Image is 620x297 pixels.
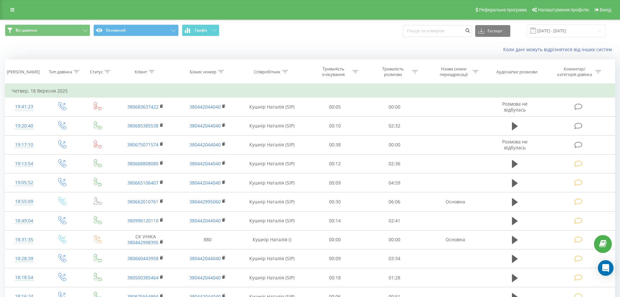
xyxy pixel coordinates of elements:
td: 00:30 [305,192,365,211]
a: 380442998395 [127,239,158,245]
td: Основна [424,230,486,249]
div: Коментар/категорія дзвінка [556,66,594,77]
div: Бізнес номер [190,69,216,75]
td: 00:09 [305,249,365,268]
div: 18:28:39 [12,252,37,265]
div: Співробітник [254,69,281,75]
td: 00:18 [305,268,365,287]
span: Всі дзвінки [16,28,37,33]
a: 380442995060 [189,199,221,205]
a: 380668808080 [127,160,158,167]
div: Аудіозапис розмови [496,69,537,75]
input: Пошук за номером [403,25,472,37]
div: 18:31:35 [12,233,37,246]
a: 380442044040 [189,160,221,167]
div: 19:41:23 [12,100,37,113]
a: 380442044040 [189,275,221,281]
td: 00:00 [365,97,424,116]
div: 19:17:10 [12,139,37,151]
div: Назва схеми переадресації [436,66,471,77]
a: 380662010761 [127,199,158,205]
button: Графік [182,24,219,36]
td: Кушнір Наталія (SIP) [239,154,305,173]
td: 00:10 [305,116,365,135]
div: Тривалість очікування [316,66,351,77]
td: 01:28 [365,268,424,287]
div: [PERSON_NAME] [7,69,40,75]
td: 00:00 [365,135,424,154]
a: 380442044040 [189,123,221,129]
td: Кушнір Наталія (SIP) [239,192,305,211]
a: 380442044040 [189,217,221,224]
td: Кушнір Наталія () [239,230,305,249]
a: Коли дані можуть відрізнятися вiд інших систем [503,46,615,52]
td: 00:12 [305,154,365,173]
td: 06:06 [365,192,424,211]
td: Кушнір Наталія (SIP) [239,116,305,135]
a: 380442044040 [189,104,221,110]
td: 03:34 [365,249,424,268]
a: 380442044040 [189,180,221,186]
div: Тип дзвінка [49,69,72,75]
a: 380996120110 [127,217,158,224]
td: 880 [176,230,238,249]
td: 00:14 [305,211,365,230]
td: 02:36 [365,154,424,173]
td: 00:00 [305,230,365,249]
td: Кушнір Наталія (SIP) [239,97,305,116]
td: 02:41 [365,211,424,230]
td: Кушнір Наталія (SIP) [239,135,305,154]
span: Розмова не відбулась [502,139,528,151]
div: Open Intercom Messenger [598,260,613,276]
button: Всі дзвінки [5,24,90,36]
a: 380685385538 [127,123,158,129]
span: Вихід [600,7,611,12]
div: 18:49:04 [12,215,37,227]
span: Реферальна програма [479,7,527,12]
td: Основна [424,192,486,211]
td: 00:09 [305,173,365,192]
button: Експорт [475,25,510,37]
div: 19:20:40 [12,120,37,132]
button: Основний [93,24,179,36]
a: 380500385464 [127,275,158,281]
span: Розмова не відбулась [502,101,528,113]
span: Налаштування профілю [538,7,589,12]
td: 02:32 [365,116,424,135]
a: 380683637422 [127,104,158,110]
div: Тривалість розмови [376,66,410,77]
td: Четвер, 18 Вересня 2025 [5,84,615,97]
div: 18:55:09 [12,195,37,208]
td: 00:38 [305,135,365,154]
a: 380442044040 [189,255,221,261]
div: 19:13:54 [12,157,37,170]
div: Клієнт [135,69,147,75]
a: 380675071574 [127,141,158,148]
td: Кушнір Наталія (SIP) [239,249,305,268]
td: СК УНІКА [115,230,176,249]
td: Кушнір Наталія (SIP) [239,173,305,192]
td: Кушнір Наталія (SIP) [239,268,305,287]
a: 380665106407 [127,180,158,186]
td: 00:05 [305,97,365,116]
div: 18:18:54 [12,271,37,284]
a: 380660443958 [127,255,158,261]
td: Кушнір Наталія (SIP) [239,211,305,230]
td: 00:00 [365,230,424,249]
div: 19:05:52 [12,176,37,189]
a: 380442044040 [189,141,221,148]
div: Статус [90,69,103,75]
span: Графік [195,28,207,33]
td: 04:59 [365,173,424,192]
